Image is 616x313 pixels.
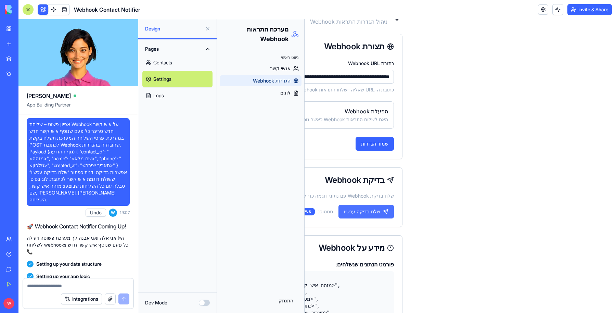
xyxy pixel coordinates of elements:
[128,89,171,96] label: הפעלת Webhook
[121,186,177,199] button: שלח בדיקה עכשיו
[27,235,130,255] p: היי! אני אלה ואני אבנה לך מערכת פשוטה ויעילה לשליחת webhooks כל פעם שנוסף איש קשר חדש 📞
[25,252,177,308] pre: { "contact_id": "<מזהה איש קשר>", "name": "<שם מלא>", "phone": "<מספר טלפון>", "email": "<כתובת א...
[63,71,74,77] span: לוגים
[131,41,177,47] label: כתובת Webhook URL
[82,189,98,196] div: פעיל
[142,43,213,54] button: Pages
[142,87,213,104] a: Logs
[52,97,171,104] p: האם לשלוח התראות Webhook כאשר נוסף איש קשר חדש
[139,118,177,132] button: שמור הגדרות
[27,101,130,114] span: App Building Partner
[61,293,102,304] button: Integrations
[25,67,177,74] p: כתובת ה-URL שאליה יישלחו התראות Webhook כאשר נוסף איש קשר חדש
[3,44,85,55] a: אנשי קשר
[145,299,167,306] label: Dev Mode
[25,157,177,165] div: בדיקת Webhook
[5,5,72,25] h1: מערכת התראות Webhook
[5,5,47,14] img: logo
[101,189,116,196] span: סטטוס:
[109,209,117,217] span: W
[142,71,213,87] a: Settings
[25,173,177,180] p: שלח בדיקת Webhook עם נתוני דוגמה כדי לוודא שהחיבור פועל כראוי
[5,275,82,288] button: התנתק
[25,241,177,249] h4: פורמט הנתונים שנשלחים:
[36,273,90,280] span: Setting up your app logic
[567,4,612,15] button: Invite & Share
[27,222,130,230] h2: 🚀 Webhook Contact Notifier Coming Up!
[25,23,177,32] div: תצורת Webhook
[29,121,127,203] span: אפיון פשוט – שליחת Webhook על איש קשר חדש טריגר כל פעם שנוסף איש קשר חדש במערכת. פרטי השליחה המער...
[3,68,85,79] a: לוגים
[3,56,85,67] a: הגדרות Webhook
[120,210,130,215] span: 19:07
[74,5,140,14] span: Webhook Contact Notifier
[3,33,85,44] div: ניווט ראשי
[142,54,213,71] a: Contacts
[86,209,106,217] button: Undo
[27,92,71,100] span: [PERSON_NAME]
[53,46,74,53] span: אנשי קשר
[145,25,202,32] span: Design
[25,225,177,233] div: מידע על Webhook
[36,261,102,267] span: Setting up your data structure
[36,58,74,65] span: הגדרות Webhook
[3,298,14,309] span: W
[62,278,76,285] span: התנתק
